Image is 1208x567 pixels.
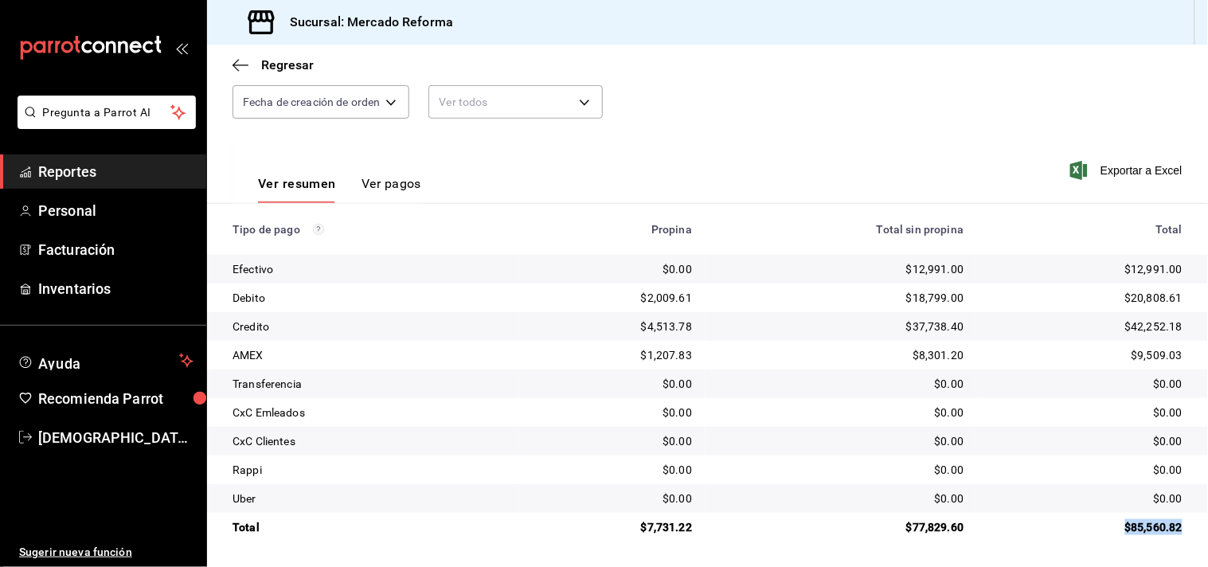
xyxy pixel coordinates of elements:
div: Propina [533,223,692,236]
div: $0.00 [989,462,1183,478]
span: Sugerir nueva función [19,544,194,561]
span: Fecha de creación de orden [243,94,380,110]
div: $12,991.00 [717,261,964,277]
span: Pregunta a Parrot AI [43,104,171,121]
div: CxC Emleados [233,405,507,420]
div: $12,991.00 [989,261,1183,277]
a: Pregunta a Parrot AI [11,115,196,132]
div: $0.00 [717,462,964,478]
button: open_drawer_menu [175,41,188,54]
div: CxC Clientes [233,433,507,449]
div: $0.00 [717,433,964,449]
div: $20,808.61 [989,290,1183,306]
div: $0.00 [533,405,692,420]
div: $7,731.22 [533,519,692,535]
span: Regresar [261,57,314,72]
div: $0.00 [989,491,1183,506]
span: Recomienda Parrot [38,388,194,409]
svg: Los pagos realizados con Pay y otras terminales son montos brutos. [313,224,324,235]
div: $77,829.60 [717,519,964,535]
div: $42,252.18 [989,319,1183,334]
div: $4,513.78 [533,319,692,334]
span: [DEMOGRAPHIC_DATA] De la [PERSON_NAME] [38,427,194,448]
div: Ver todos [428,85,603,119]
div: $8,301.20 [717,347,964,363]
div: $85,560.82 [989,519,1183,535]
div: Credito [233,319,507,334]
span: Personal [38,200,194,221]
span: Ayuda [38,351,173,370]
div: AMEX [233,347,507,363]
div: Debito [233,290,507,306]
div: $0.00 [989,405,1183,420]
div: Efectivo [233,261,507,277]
div: Transferencia [233,376,507,392]
div: $37,738.40 [717,319,964,334]
button: Ver pagos [362,176,421,203]
div: $18,799.00 [717,290,964,306]
div: $0.00 [533,433,692,449]
div: Rappi [233,462,507,478]
div: $9,509.03 [989,347,1183,363]
div: $0.00 [533,491,692,506]
div: $0.00 [717,376,964,392]
div: $2,009.61 [533,290,692,306]
div: $1,207.83 [533,347,692,363]
div: $0.00 [533,462,692,478]
div: Total [233,519,507,535]
div: $0.00 [533,261,692,277]
div: $0.00 [989,433,1183,449]
h3: Sucursal: Mercado Reforma [277,13,453,32]
div: navigation tabs [258,176,421,203]
span: Facturación [38,239,194,260]
div: Uber [233,491,507,506]
div: $0.00 [717,491,964,506]
button: Pregunta a Parrot AI [18,96,196,129]
div: $0.00 [717,405,964,420]
div: $0.00 [533,376,692,392]
button: Regresar [233,57,314,72]
button: Ver resumen [258,176,336,203]
div: Total [989,223,1183,236]
button: Exportar a Excel [1073,161,1183,180]
div: $0.00 [989,376,1183,392]
div: Tipo de pago [233,223,507,236]
span: Reportes [38,161,194,182]
div: Total sin propina [717,223,964,236]
span: Inventarios [38,278,194,299]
